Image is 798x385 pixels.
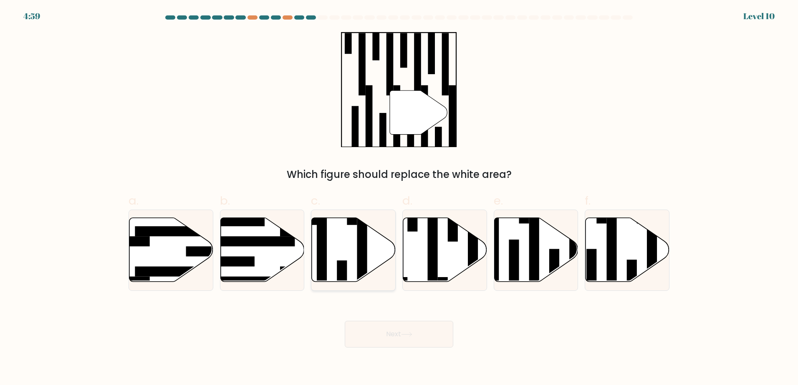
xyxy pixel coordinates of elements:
[23,10,40,22] div: 4:59
[220,192,230,209] span: b.
[390,90,447,134] g: "
[494,192,503,209] span: e.
[129,192,139,209] span: a.
[402,192,412,209] span: d.
[311,192,320,209] span: c.
[585,192,591,209] span: f.
[345,321,453,347] button: Next
[743,10,775,22] div: Level 10
[134,167,664,182] div: Which figure should replace the white area?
